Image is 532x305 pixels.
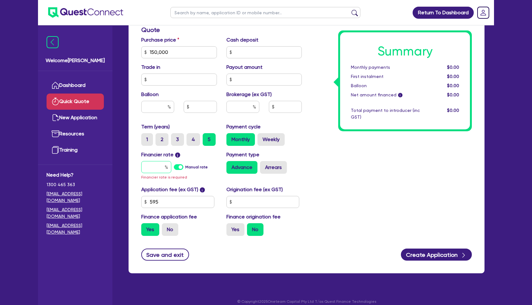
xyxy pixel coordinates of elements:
[47,110,104,126] a: New Application
[47,142,104,158] a: Training
[46,57,105,64] span: Welcome [PERSON_NAME]
[447,108,459,113] span: $0.00
[346,107,425,120] div: Total payment to introducer (inc GST)
[475,4,491,21] a: Dropdown toggle
[346,92,425,98] div: Net amount financed
[398,93,402,98] span: i
[346,64,425,71] div: Monthly payments
[155,133,168,146] label: 2
[141,123,170,131] label: Term (years)
[447,92,459,97] span: $0.00
[47,94,104,110] a: Quick Quote
[47,191,104,204] a: [EMAIL_ADDRESS][DOMAIN_NAME]
[47,206,104,220] a: [EMAIL_ADDRESS][DOMAIN_NAME]
[226,63,263,71] label: Payout amount
[52,146,59,154] img: training
[447,65,459,70] span: $0.00
[413,7,474,19] a: Return To Dashboard
[141,223,159,236] label: Yes
[226,123,261,131] label: Payment cycle
[200,187,205,192] span: i
[257,133,285,146] label: Weekly
[47,181,104,188] span: 1300 465 363
[141,63,160,71] label: Trade in
[141,249,189,261] button: Save and exit
[226,91,272,98] label: Brokerage (ex GST)
[185,164,208,170] label: Manual rate
[226,151,259,159] label: Payment type
[52,130,59,138] img: resources
[260,161,287,174] label: Arrears
[141,151,180,159] label: Financier rate
[226,36,258,44] label: Cash deposit
[226,186,283,193] label: Origination fee (ex GST)
[47,36,59,48] img: icon-menu-close
[203,133,216,146] label: 5
[141,91,159,98] label: Balloon
[171,133,184,146] label: 3
[226,161,257,174] label: Advance
[346,82,425,89] div: Balloon
[346,73,425,80] div: First instalment
[141,175,187,179] span: Financier rate is required
[447,74,459,79] span: $0.00
[141,36,179,44] label: Purchase price
[226,223,244,236] label: Yes
[52,98,59,105] img: quick-quote
[401,249,472,261] button: Create Application
[141,133,153,146] label: 1
[52,114,59,121] img: new-application
[141,213,197,221] label: Finance application fee
[226,133,255,146] label: Monthly
[247,223,263,236] label: No
[226,213,281,221] label: Finance origination fee
[47,77,104,94] a: Dashboard
[447,83,459,88] span: $0.00
[124,299,489,304] p: © Copyright 2025 Oneteam Capital Pty Ltd T/as Quest Finance Technologies
[170,7,360,18] input: Search by name, application ID or mobile number...
[141,26,302,34] h3: Quote
[141,186,198,193] label: Application fee (ex GST)
[351,44,459,59] h1: Summary
[47,222,104,236] a: [EMAIL_ADDRESS][DOMAIN_NAME]
[47,126,104,142] a: Resources
[48,7,123,18] img: quest-connect-logo-blue
[47,171,104,179] span: Need Help?
[187,133,200,146] label: 4
[162,223,178,236] label: No
[175,152,180,158] span: i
